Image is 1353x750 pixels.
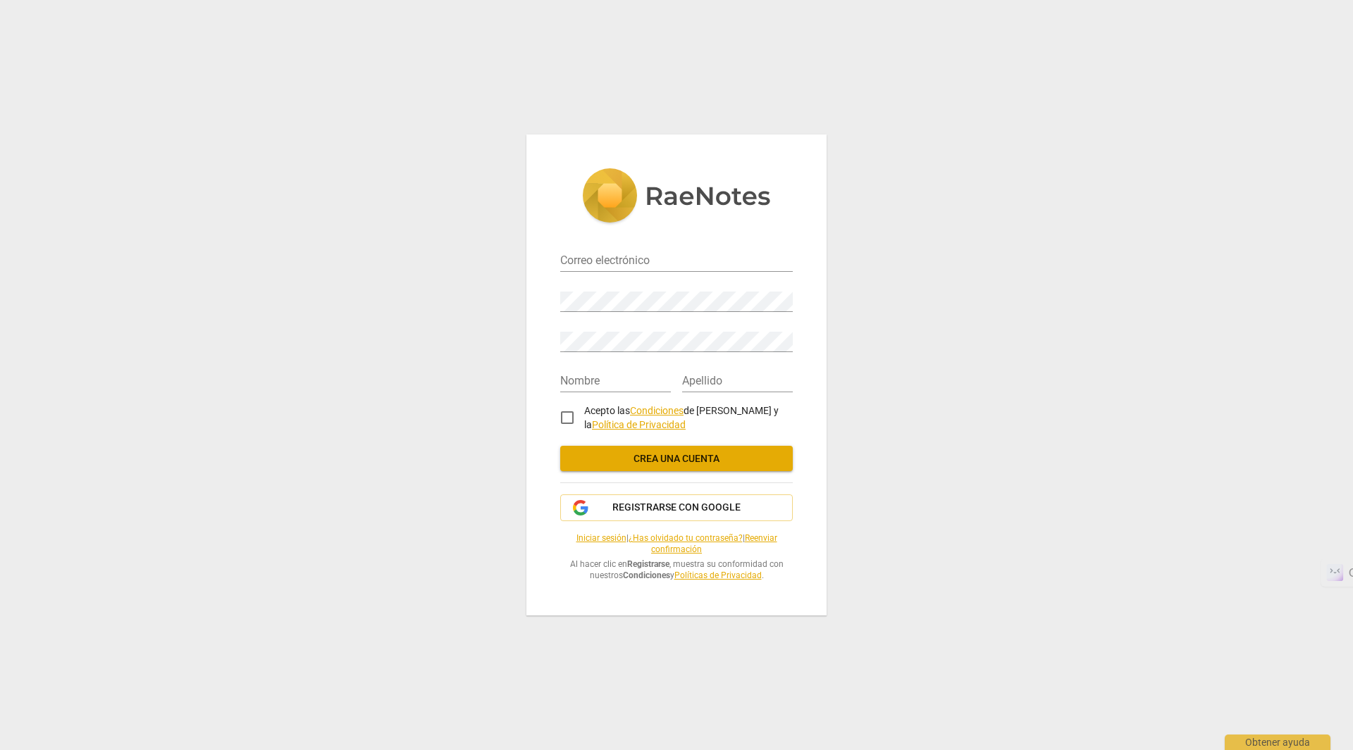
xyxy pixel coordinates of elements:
[560,558,793,582] span: Al hacer clic en , muestra su conformidad con nuestros y .
[582,168,771,226] img: 5ac2273c67554f335776073100b6d88f.svg
[560,532,793,556] span: | |
[592,419,686,430] a: Política de Privacidad
[560,446,793,471] button: Crea una cuenta
[630,405,684,416] a: Condiciones
[629,533,743,543] a: ¿Has olvidado tu contraseña?
[612,501,741,515] span: Registrarse con Google
[623,570,670,580] b: Condiciones
[651,533,777,555] a: Reenviar confirmación
[560,494,793,521] button: Registrarse con Google
[1225,735,1330,750] div: Obtener ayuda
[674,570,762,580] a: Políticas de Privacidad
[627,559,669,569] b: Registrarse
[572,452,781,466] span: Crea una cuenta
[576,533,626,543] a: Iniciar sesión
[584,405,779,431] span: Acepto las de [PERSON_NAME] y la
